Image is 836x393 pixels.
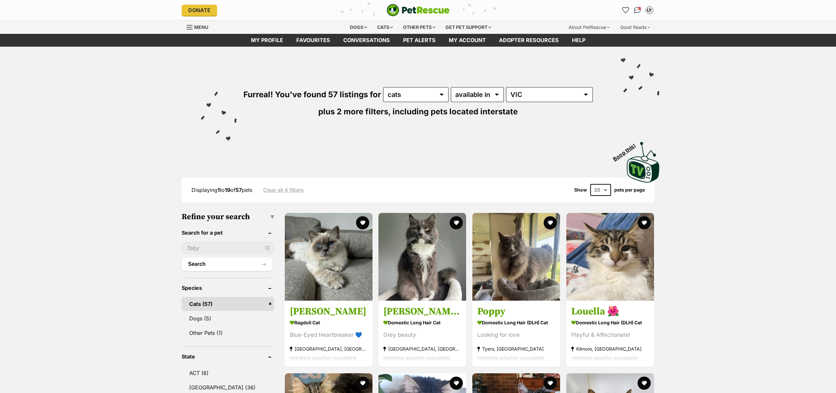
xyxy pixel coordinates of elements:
strong: [GEOGRAPHIC_DATA], [GEOGRAPHIC_DATA] [290,344,368,353]
span: including pets located interstate [393,107,518,116]
div: Blue-Eyed Heartbreaker 💙 [290,331,368,339]
a: ACT (6) [182,366,274,380]
span: Interstate adoption unavailable [571,355,638,360]
a: [PERSON_NAME] Ragdoll Cat Blue-Eyed Heartbreaker 💙 [GEOGRAPHIC_DATA], [GEOGRAPHIC_DATA] Interstat... [285,300,373,367]
div: Cats [373,21,397,34]
input: Toby [182,242,274,254]
div: Grey beauty [383,331,461,339]
img: chat-41dd97257d64d25036548639549fe6c8038ab92f7586957e7f3b1b290dea8141.svg [634,7,641,13]
a: conversations [337,34,396,47]
span: Displaying to of pets [192,187,252,193]
span: Interstate adoption unavailable [290,355,356,360]
h3: Refine your search [182,212,274,221]
img: Rosie ** 2nd Chance Cat Rescue** - Domestic Long Hair Cat [378,213,466,301]
div: Good Reads [616,21,655,34]
img: Albert - Ragdoll Cat [285,213,373,301]
a: Poppy Domestic Long Hair (DLH) Cat Looking for love Tyers, [GEOGRAPHIC_DATA] Interstate adoption ... [472,300,560,367]
a: My profile [244,34,290,47]
header: Species [182,285,274,291]
div: About PetRescue [564,21,614,34]
span: Interstate adoption unavailable [477,355,544,360]
button: My account [644,5,655,15]
header: State [182,354,274,359]
span: plus 2 more filters, [318,107,391,116]
a: Other Pets (1) [182,326,274,340]
a: Adopter resources [492,34,565,47]
a: Clear all 4 filters [263,187,304,193]
button: favourite [450,216,463,229]
strong: 57 [236,187,242,193]
button: favourite [544,216,557,229]
button: favourite [638,216,651,229]
h3: Poppy [477,305,555,318]
div: Get pet support [441,21,496,34]
a: Donate [182,5,217,16]
label: pets per page [614,187,645,193]
span: Menu [194,24,208,30]
strong: Domestic Long Hair (DLH) Cat [477,318,555,327]
a: Favourites [621,5,631,15]
span: Furreal! You've found 57 listings for [243,90,381,99]
a: Favourites [290,34,337,47]
div: LY [646,7,653,13]
button: favourite [638,377,651,390]
ul: Account quick links [621,5,655,15]
a: Louella 🌺 Domestic Long Hair (DLH) Cat Playful & Affectionate! Kilmore, [GEOGRAPHIC_DATA] Interst... [566,300,654,367]
h3: [PERSON_NAME] [290,305,368,318]
a: Pet alerts [396,34,442,47]
strong: Ragdoll Cat [290,318,368,327]
img: Louella 🌺 - Domestic Long Hair (DLH) Cat [566,213,654,301]
a: My account [442,34,492,47]
strong: 19 [225,187,230,193]
a: Help [565,34,592,47]
button: favourite [356,216,369,229]
a: Boop this! [627,136,660,184]
div: Other pets [398,21,440,34]
button: Search [182,258,273,271]
strong: Domestic Long Hair (DLH) Cat [571,318,649,327]
a: Dogs (5) [182,312,274,325]
strong: 1 [217,187,220,193]
img: PetRescue TV logo [627,142,660,183]
span: Interstate adoption unavailable [383,355,450,360]
strong: Domestic Long Hair Cat [383,318,461,327]
strong: Kilmore, [GEOGRAPHIC_DATA] [571,344,649,353]
h3: [PERSON_NAME] ** 2nd Chance Cat Rescue** [383,305,461,318]
h3: Louella 🌺 [571,305,649,318]
div: Dogs [345,21,372,34]
strong: Tyers, [GEOGRAPHIC_DATA] [477,344,555,353]
button: favourite [450,377,463,390]
span: Boop this! [612,138,642,162]
a: Conversations [632,5,643,15]
strong: [GEOGRAPHIC_DATA], [GEOGRAPHIC_DATA] [383,344,461,353]
div: Looking for love [477,331,555,339]
div: Playful & Affectionate! [571,331,649,339]
a: [PERSON_NAME] ** 2nd Chance Cat Rescue** Domestic Long Hair Cat Grey beauty [GEOGRAPHIC_DATA], [G... [378,300,466,367]
header: Search for a pet [182,230,274,236]
a: PetRescue [387,4,450,16]
img: logo-cat-932fe2b9b8326f06289b0f2fb663e598f794de774fb13d1741a6617ecf9a85b4.svg [387,4,450,16]
img: Poppy - Domestic Long Hair (DLH) Cat [472,213,560,301]
span: Show [574,187,587,193]
a: Cats (57) [182,297,274,311]
a: Menu [187,21,213,33]
button: favourite [544,377,557,390]
button: favourite [356,377,369,390]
